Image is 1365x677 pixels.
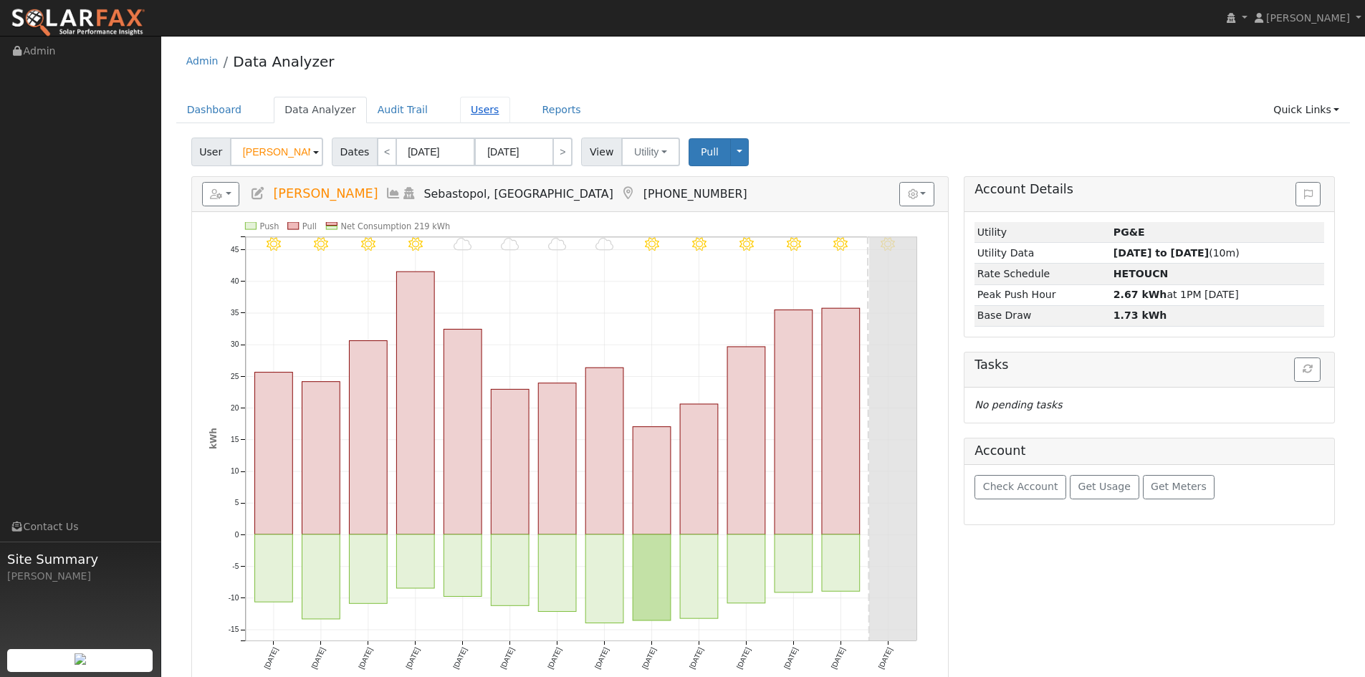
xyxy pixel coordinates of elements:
[274,97,367,123] a: Data Analyzer
[643,187,747,201] span: [PHONE_NUMBER]
[595,237,613,251] i: 8/27 - Cloudy
[532,97,592,123] a: Reports
[231,309,239,317] text: 35
[1113,289,1167,300] strong: 2.67 kWh
[974,443,1025,458] h5: Account
[230,138,323,166] input: Select a User
[176,97,253,123] a: Dashboard
[401,186,417,201] a: Login As (last Never)
[552,138,573,166] a: >
[310,646,326,671] text: [DATE]
[593,646,610,671] text: [DATE]
[1151,481,1207,492] span: Get Meters
[833,237,848,251] i: 9/01 - Clear
[228,626,239,634] text: -15
[1263,97,1350,123] a: Quick Links
[377,138,397,166] a: <
[1113,247,1240,259] span: (10m)
[424,187,613,201] span: Sebastopol, [GEOGRAPHIC_DATA]
[1078,481,1131,492] span: Get Usage
[1111,284,1324,305] td: at 1PM [DATE]
[621,138,680,166] button: Utility
[250,186,266,201] a: Edit User (36651)
[501,237,519,251] i: 8/25 - Cloudy
[302,221,317,231] text: Pull
[688,646,704,671] text: [DATE]
[259,221,279,231] text: Push
[581,138,622,166] span: View
[538,534,576,612] rect: onclick=""
[641,646,657,671] text: [DATE]
[974,357,1324,373] h5: Tasks
[349,534,387,603] rect: onclick=""
[228,594,239,602] text: -10
[701,146,719,158] span: Pull
[385,186,401,201] a: Multi-Series Graph
[396,534,434,588] rect: onclick=""
[680,404,718,534] rect: onclick=""
[408,237,423,251] i: 8/23 - MostlyClear
[1113,247,1209,259] strong: [DATE] to [DATE]
[231,277,239,285] text: 40
[633,427,671,534] rect: onclick=""
[585,534,623,623] rect: onclick=""
[1113,309,1167,321] strong: 1.73 kWh
[11,8,145,38] img: SolarFax
[361,237,375,251] i: 8/22 - MostlyClear
[621,186,636,201] a: Map
[585,368,623,534] rect: onclick=""
[209,428,219,449] text: kWh
[782,646,799,671] text: [DATE]
[396,272,434,534] rect: onclick=""
[357,646,373,671] text: [DATE]
[191,138,231,166] span: User
[340,221,450,231] text: Net Consumption 219 kWh
[367,97,439,123] a: Audit Trail
[645,237,659,251] i: 8/28 - Clear
[254,373,292,534] rect: onclick=""
[7,549,153,569] span: Site Summary
[314,237,328,251] i: 8/21 - Clear
[830,646,846,671] text: [DATE]
[739,237,753,251] i: 8/30 - Clear
[974,475,1066,499] button: Check Account
[689,138,731,166] button: Pull
[974,243,1111,264] td: Utility Data
[1295,182,1321,206] button: Issue History
[775,310,813,534] rect: onclick=""
[735,646,752,671] text: [DATE]
[727,534,765,603] rect: onclick=""
[499,646,515,671] text: [DATE]
[302,534,340,619] rect: onclick=""
[232,562,239,570] text: -5
[186,55,219,67] a: Admin
[332,138,378,166] span: Dates
[451,646,468,671] text: [DATE]
[1113,226,1145,238] strong: ID: 17247234, authorized: 09/03/25
[538,383,576,534] rect: onclick=""
[1294,357,1321,382] button: Refresh
[404,646,421,671] text: [DATE]
[233,53,334,70] a: Data Analyzer
[974,399,1062,410] i: No pending tasks
[1113,268,1169,279] strong: Q
[234,499,239,507] text: 5
[775,534,813,592] rect: onclick=""
[974,182,1324,197] h5: Account Details
[460,97,510,123] a: Users
[234,531,239,539] text: 0
[983,481,1058,492] span: Check Account
[231,404,239,412] text: 20
[302,382,340,534] rect: onclick=""
[1070,475,1139,499] button: Get Usage
[231,373,239,380] text: 25
[692,237,707,251] i: 8/29 - Clear
[548,237,566,251] i: 8/26 - Cloudy
[231,436,239,443] text: 15
[974,284,1111,305] td: Peak Push Hour
[822,534,860,591] rect: onclick=""
[231,341,239,349] text: 30
[546,646,562,671] text: [DATE]
[254,534,292,602] rect: onclick=""
[231,246,239,254] text: 45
